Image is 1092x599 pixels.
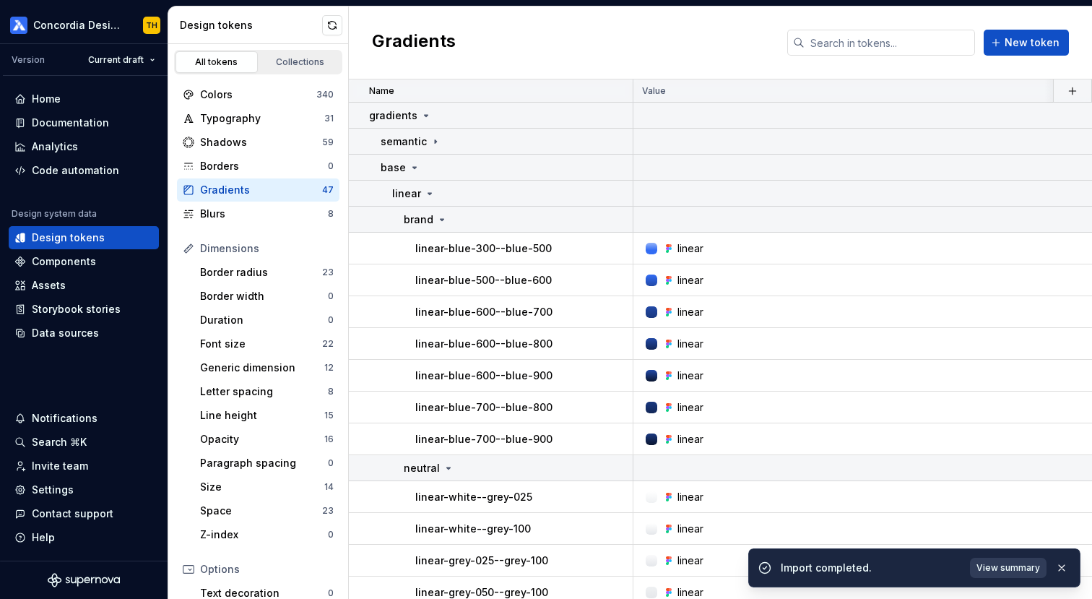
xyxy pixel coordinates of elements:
[381,134,427,149] p: semantic
[328,160,334,172] div: 0
[194,404,339,427] a: Line height15
[200,432,324,447] div: Opacity
[177,107,339,130] a: Typography31
[677,553,703,568] div: linear
[9,111,159,134] a: Documentation
[194,452,339,475] a: Paragraph spacing0
[9,135,159,158] a: Analytics
[146,20,157,31] div: TH
[32,507,113,521] div: Contact support
[32,230,105,245] div: Design tokens
[404,461,440,475] p: neutral
[328,587,334,599] div: 0
[324,410,334,421] div: 15
[415,305,552,319] p: linear-blue-600--blue-700
[194,332,339,355] a: Font size22
[200,456,328,470] div: Paragraph spacing
[194,261,339,284] a: Border radius23
[415,400,552,415] p: linear-blue-700--blue-800
[9,159,159,182] a: Code automation
[677,273,703,288] div: linear
[177,131,339,154] a: Shadows59
[194,356,339,379] a: Generic dimension12
[9,454,159,478] a: Invite team
[404,212,433,227] p: brand
[9,431,159,454] button: Search ⌘K
[781,561,961,575] div: Import completed.
[200,313,328,327] div: Duration
[200,135,322,150] div: Shadows
[180,18,322,33] div: Design tokens
[805,30,975,56] input: Search in tokens...
[677,432,703,447] div: linear
[976,562,1040,574] span: View summary
[32,116,109,130] div: Documentation
[200,207,328,221] div: Blurs
[200,480,324,494] div: Size
[677,490,703,504] div: linear
[82,50,162,70] button: Current draft
[32,254,96,269] div: Components
[194,428,339,451] a: Opacity16
[1005,35,1059,50] span: New token
[194,523,339,546] a: Z-index0
[328,290,334,302] div: 0
[200,504,322,518] div: Space
[324,481,334,493] div: 14
[677,400,703,415] div: linear
[9,274,159,297] a: Assets
[3,9,165,40] button: Concordia Design SystemTH
[381,160,406,175] p: base
[328,208,334,220] div: 8
[177,202,339,225] a: Blurs8
[194,475,339,499] a: Size14
[642,85,666,97] p: Value
[194,499,339,522] a: Space23
[32,326,99,340] div: Data sources
[328,314,334,326] div: 0
[200,384,328,399] div: Letter spacing
[984,30,1069,56] button: New token
[32,530,55,545] div: Help
[677,305,703,319] div: linear
[9,502,159,525] button: Contact support
[316,89,334,100] div: 340
[181,56,253,68] div: All tokens
[48,573,120,587] svg: Supernova Logo
[10,17,27,34] img: 710ec17d-181e-451d-af14-9a91d01c304b.png
[415,432,552,447] p: linear-blue-700--blue-900
[194,309,339,332] a: Duration0
[200,562,334,577] div: Options
[677,369,703,383] div: linear
[12,54,45,66] div: Version
[177,178,339,202] a: Gradients47
[328,386,334,397] div: 8
[32,435,87,449] div: Search ⌘K
[12,208,97,220] div: Design system data
[9,250,159,273] a: Components
[200,183,322,197] div: Gradients
[677,241,703,256] div: linear
[200,361,324,375] div: Generic dimension
[200,527,328,542] div: Z-index
[369,85,394,97] p: Name
[415,522,531,536] p: linear-white--grey-100
[322,338,334,350] div: 22
[324,113,334,124] div: 31
[322,184,334,196] div: 47
[194,380,339,403] a: Letter spacing8
[32,459,88,473] div: Invite team
[200,241,334,256] div: Dimensions
[32,302,121,316] div: Storybook stories
[200,408,324,423] div: Line height
[415,241,552,256] p: linear-blue-300--blue-500
[32,483,74,497] div: Settings
[200,289,328,303] div: Border width
[970,558,1046,578] button: View summary
[32,163,119,178] div: Code automation
[200,159,328,173] div: Borders
[264,56,337,68] div: Collections
[177,83,339,106] a: Colors340
[677,337,703,351] div: linear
